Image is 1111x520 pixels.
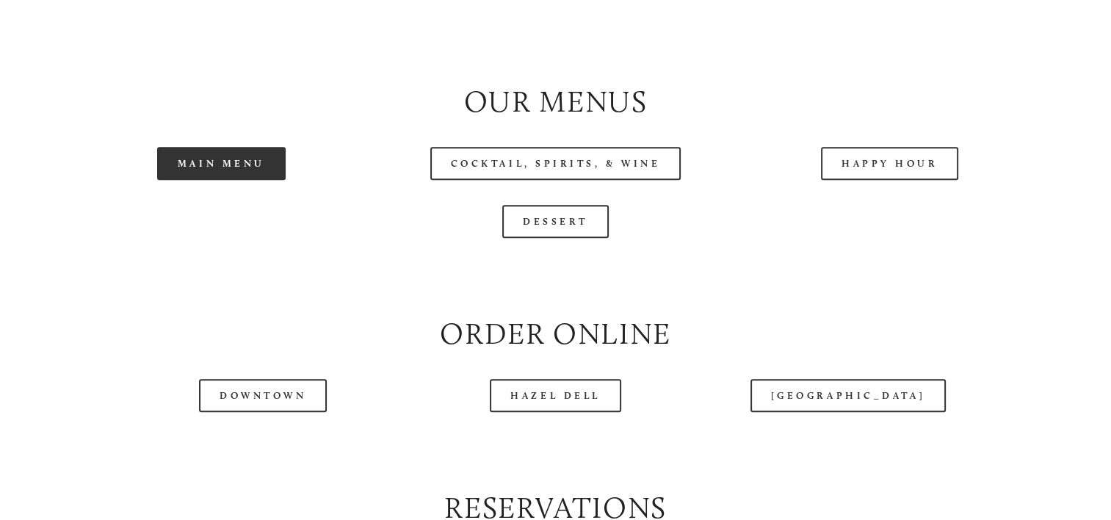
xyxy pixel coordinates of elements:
[430,147,681,180] a: Cocktail, Spirits, & Wine
[750,379,946,412] a: [GEOGRAPHIC_DATA]
[157,147,286,180] a: Main Menu
[199,379,327,412] a: Downtown
[502,205,609,238] a: Dessert
[67,313,1044,354] h2: Order Online
[821,147,959,180] a: Happy Hour
[490,379,621,412] a: Hazel Dell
